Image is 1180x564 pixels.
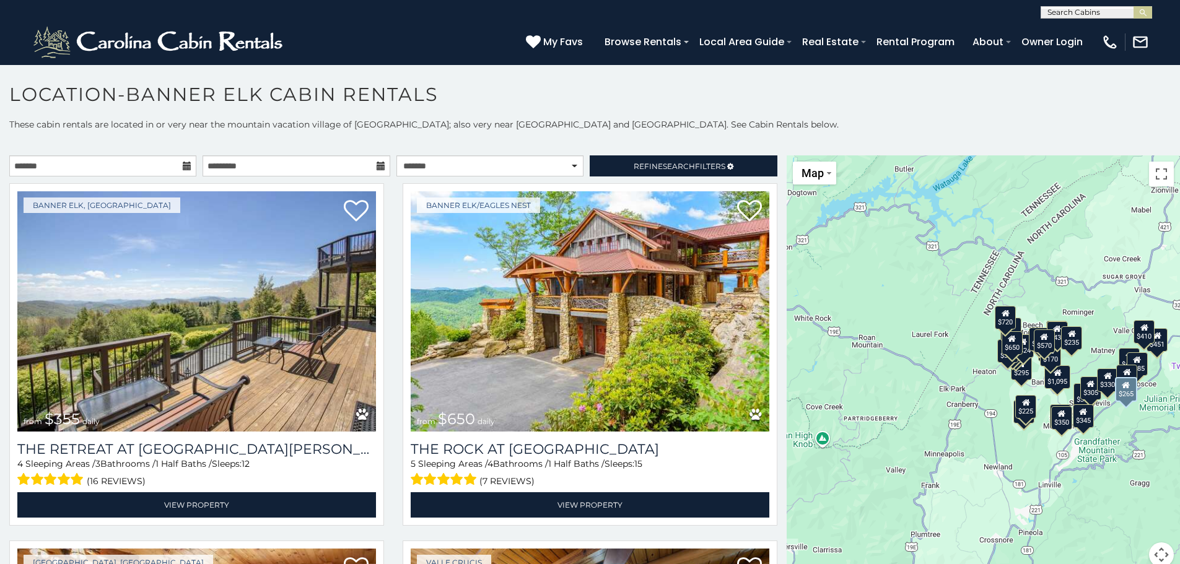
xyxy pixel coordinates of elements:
div: $275 [1117,364,1138,388]
div: $451 [1147,328,1168,351]
span: 3 [95,458,100,469]
a: Add to favorites [737,199,762,225]
div: $460 [1029,328,1051,351]
a: RefineSearchFilters [590,155,777,176]
div: $265 [1115,377,1137,402]
span: daily [82,417,100,426]
a: Add to favorites [344,199,369,225]
span: 5 [411,458,416,469]
div: $235 [1062,326,1083,350]
div: $400 [1119,347,1140,371]
span: 1 Half Baths / [155,458,212,469]
a: Local Area Guide [693,31,790,53]
div: $570 [1034,329,1055,352]
a: The Retreat at Mountain Meadows from $355 daily [17,191,376,432]
a: Browse Rentals [598,31,688,53]
a: View Property [411,492,769,518]
img: phone-regular-white.png [1101,33,1119,51]
div: $430 [1047,321,1068,344]
a: Real Estate [796,31,865,53]
div: $435 [1047,321,1068,344]
span: My Favs [543,34,583,50]
div: $290 [1051,404,1072,427]
span: 12 [242,458,250,469]
div: $295 [1011,357,1032,380]
a: Rental Program [870,31,961,53]
div: $225 [1016,395,1037,419]
div: $250 [1005,341,1026,364]
div: $424 [1013,334,1034,358]
img: mail-regular-white.png [1132,33,1149,51]
img: The Rock at Eagles Nest [411,191,769,432]
div: $410 [1134,320,1155,344]
div: Sleeping Areas / Bathrooms / Sleeps: [411,458,769,489]
div: $170 [1041,342,1062,366]
div: $485 [1127,352,1148,375]
img: The Retreat at Mountain Meadows [17,191,376,432]
span: $355 [45,410,80,428]
div: $345 [1073,404,1094,428]
span: Search [663,162,695,171]
span: 4 [487,458,493,469]
span: from [24,417,42,426]
img: White-1-2.png [31,24,288,61]
span: Refine Filters [634,162,725,171]
button: Toggle fullscreen view [1149,162,1174,186]
div: $330 [1098,368,1119,392]
a: View Property [17,492,376,518]
a: My Favs [526,34,586,50]
div: $1,095 [1045,365,1071,389]
h3: The Retreat at Mountain Meadows [17,441,376,458]
a: Banner Elk, [GEOGRAPHIC_DATA] [24,197,180,213]
a: The Rock at [GEOGRAPHIC_DATA] [411,441,769,458]
div: $355 [1013,399,1034,423]
a: Owner Login [1015,31,1089,53]
div: Sleeping Areas / Bathrooms / Sleeps: [17,458,376,489]
a: Banner Elk/Eagles Nest [417,197,540,213]
div: $305 [997,339,1018,363]
span: 15 [634,458,642,469]
a: About [966,31,1010,53]
div: $350 [1051,406,1072,430]
div: $305 [1080,376,1101,399]
div: $720 [995,305,1016,329]
div: $375 [1074,383,1095,407]
span: (7 reviews) [479,473,535,489]
span: (16 reviews) [87,473,146,489]
span: 1 Half Baths / [548,458,605,469]
h3: The Rock at Eagles Nest [411,441,769,458]
div: $650 [1002,331,1023,355]
span: $650 [438,410,475,428]
span: Map [802,167,824,180]
span: 4 [17,458,23,469]
span: from [417,417,435,426]
button: Change map style [793,162,836,184]
div: $290 [1000,318,1021,341]
a: The Retreat at [GEOGRAPHIC_DATA][PERSON_NAME] [17,441,376,458]
a: The Rock at Eagles Nest from $650 daily [411,191,769,432]
span: daily [478,417,495,426]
